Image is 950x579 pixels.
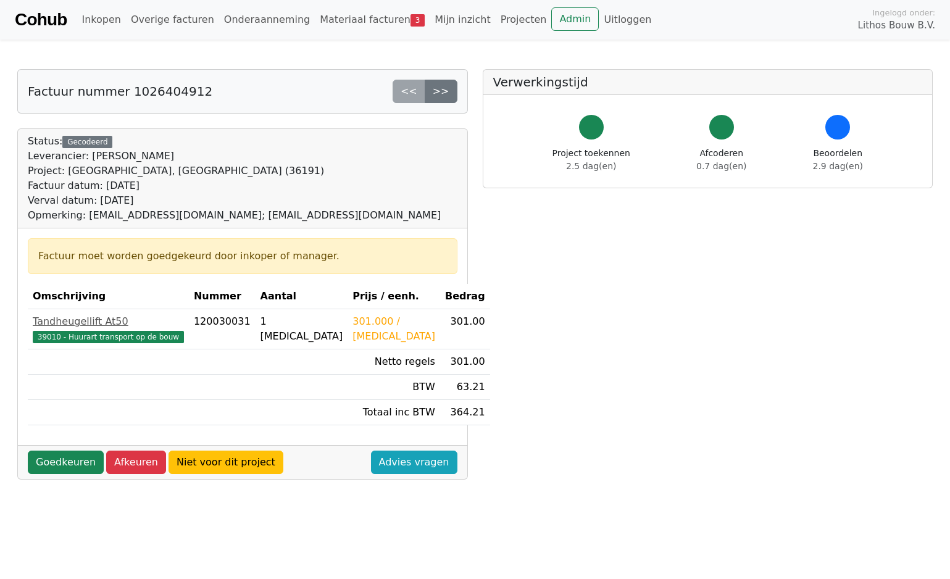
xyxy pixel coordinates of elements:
[493,75,923,90] h5: Verwerkingstijd
[813,147,863,173] div: Beoordelen
[38,249,447,264] div: Factuur moet worden goedgekeurd door inkoper of manager.
[189,309,256,349] td: 120030031
[440,349,490,375] td: 301.00
[348,400,440,425] td: Totaal inc BTW
[348,284,440,309] th: Prijs / eenh.
[126,7,219,32] a: Overige facturen
[348,349,440,375] td: Netto regels
[33,331,184,343] span: 39010 - Huurart transport op de bouw
[551,7,599,31] a: Admin
[106,451,166,474] a: Afkeuren
[496,7,552,32] a: Projecten
[256,284,348,309] th: Aantal
[15,5,67,35] a: Cohub
[28,284,189,309] th: Omschrijving
[858,19,935,33] span: Lithos Bouw B.V.
[260,314,343,344] div: 1 [MEDICAL_DATA]
[872,7,935,19] span: Ingelogd onder:
[696,161,746,171] span: 0.7 dag(en)
[425,80,457,103] a: >>
[28,451,104,474] a: Goedkeuren
[28,149,441,164] div: Leverancier: [PERSON_NAME]
[219,7,315,32] a: Onderaanneming
[696,147,746,173] div: Afcoderen
[62,136,112,148] div: Gecodeerd
[813,161,863,171] span: 2.9 dag(en)
[410,14,425,27] span: 3
[28,164,441,178] div: Project: [GEOGRAPHIC_DATA], [GEOGRAPHIC_DATA] (36191)
[440,375,490,400] td: 63.21
[169,451,283,474] a: Niet voor dit project
[33,314,184,344] a: Tandheugellift At5039010 - Huurart transport op de bouw
[440,309,490,349] td: 301.00
[189,284,256,309] th: Nummer
[566,161,616,171] span: 2.5 dag(en)
[28,84,212,99] h5: Factuur nummer 1026404912
[33,314,184,329] div: Tandheugellift At50
[77,7,125,32] a: Inkopen
[28,193,441,208] div: Verval datum: [DATE]
[348,375,440,400] td: BTW
[315,7,430,32] a: Materiaal facturen3
[440,284,490,309] th: Bedrag
[28,134,441,223] div: Status:
[28,178,441,193] div: Factuur datum: [DATE]
[352,314,435,344] div: 301.000 / [MEDICAL_DATA]
[28,208,441,223] div: Opmerking: [EMAIL_ADDRESS][DOMAIN_NAME]; [EMAIL_ADDRESS][DOMAIN_NAME]
[440,400,490,425] td: 364.21
[552,147,630,173] div: Project toekennen
[371,451,457,474] a: Advies vragen
[430,7,496,32] a: Mijn inzicht
[599,7,656,32] a: Uitloggen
